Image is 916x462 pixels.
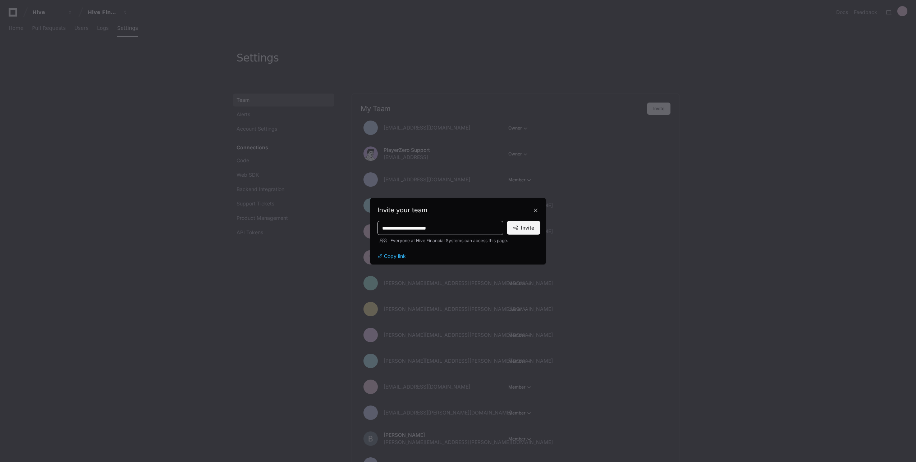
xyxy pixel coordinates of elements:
button: Copy link [377,253,406,260]
span: Invite [521,224,534,231]
button: Invite [507,221,540,235]
span: Invite your team [377,206,427,214]
span: Copy link [384,253,406,260]
span: Everyone at Hive Financial Systems can access this page. [390,238,508,244]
